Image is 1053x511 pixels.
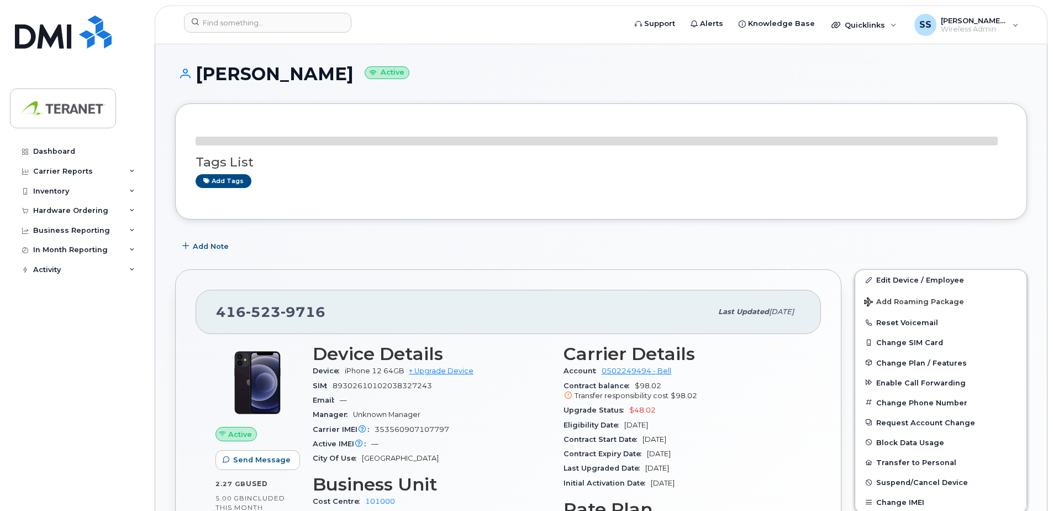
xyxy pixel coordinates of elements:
[564,464,645,472] span: Last Upgraded Date
[564,421,624,429] span: Eligibility Date
[313,454,362,462] span: City Of Use
[216,304,325,320] span: 416
[371,440,378,448] span: —
[175,64,1027,84] h1: [PERSON_NAME]
[313,425,375,434] span: Carrier IMEI
[375,425,449,434] span: 353560907107797
[855,432,1026,452] button: Block Data Usage
[353,410,420,419] span: Unknown Manager
[313,367,345,375] span: Device
[365,497,395,505] a: 101000
[671,392,697,400] span: $98.02
[365,66,409,79] small: Active
[233,455,291,465] span: Send Message
[345,367,404,375] span: iPhone 12 64GB
[855,332,1026,352] button: Change SIM Card
[575,392,668,400] span: Transfer responsibility cost
[313,474,550,494] h3: Business Unit
[313,344,550,364] h3: Device Details
[602,367,671,375] a: 0502249494 - Bell
[564,479,651,487] span: Initial Activation Date
[228,429,252,440] span: Active
[362,454,439,462] span: [GEOGRAPHIC_DATA]
[855,270,1026,290] a: Edit Device / Employee
[855,312,1026,332] button: Reset Voicemail
[876,378,966,387] span: Enable Call Forwarding
[193,241,229,252] span: Add Note
[313,382,333,390] span: SIM
[175,236,238,256] button: Add Note
[855,393,1026,413] button: Change Phone Number
[196,155,1007,169] h3: Tags List
[629,406,656,414] span: $48.02
[855,472,1026,492] button: Suspend/Cancel Device
[340,396,347,404] span: —
[215,494,245,502] span: 5.00 GB
[196,174,251,188] a: Add tags
[718,307,769,316] span: Last updated
[855,452,1026,472] button: Transfer to Personal
[624,421,648,429] span: [DATE]
[313,396,340,404] span: Email
[564,406,629,414] span: Upgrade Status
[564,344,801,364] h3: Carrier Details
[333,382,432,390] span: 89302610102038327243
[643,435,666,444] span: [DATE]
[855,373,1026,393] button: Enable Call Forwarding
[855,353,1026,373] button: Change Plan / Features
[564,367,602,375] span: Account
[647,450,671,458] span: [DATE]
[246,479,268,488] span: used
[313,440,371,448] span: Active IMEI
[564,382,635,390] span: Contract balance
[876,358,967,367] span: Change Plan / Features
[564,435,643,444] span: Contract Start Date
[215,450,300,470] button: Send Message
[224,350,291,416] img: iPhone_12.jpg
[855,413,1026,432] button: Request Account Change
[564,382,801,401] span: $98.02
[645,464,669,472] span: [DATE]
[651,479,675,487] span: [DATE]
[409,367,473,375] a: + Upgrade Device
[855,290,1026,312] button: Add Roaming Package
[281,304,325,320] span: 9716
[864,298,964,308] span: Add Roaming Package
[246,304,281,320] span: 523
[876,478,968,487] span: Suspend/Cancel Device
[313,497,365,505] span: Cost Centre
[769,307,794,316] span: [DATE]
[564,450,647,458] span: Contract Expiry Date
[313,410,353,419] span: Manager
[215,480,246,488] span: 2.27 GB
